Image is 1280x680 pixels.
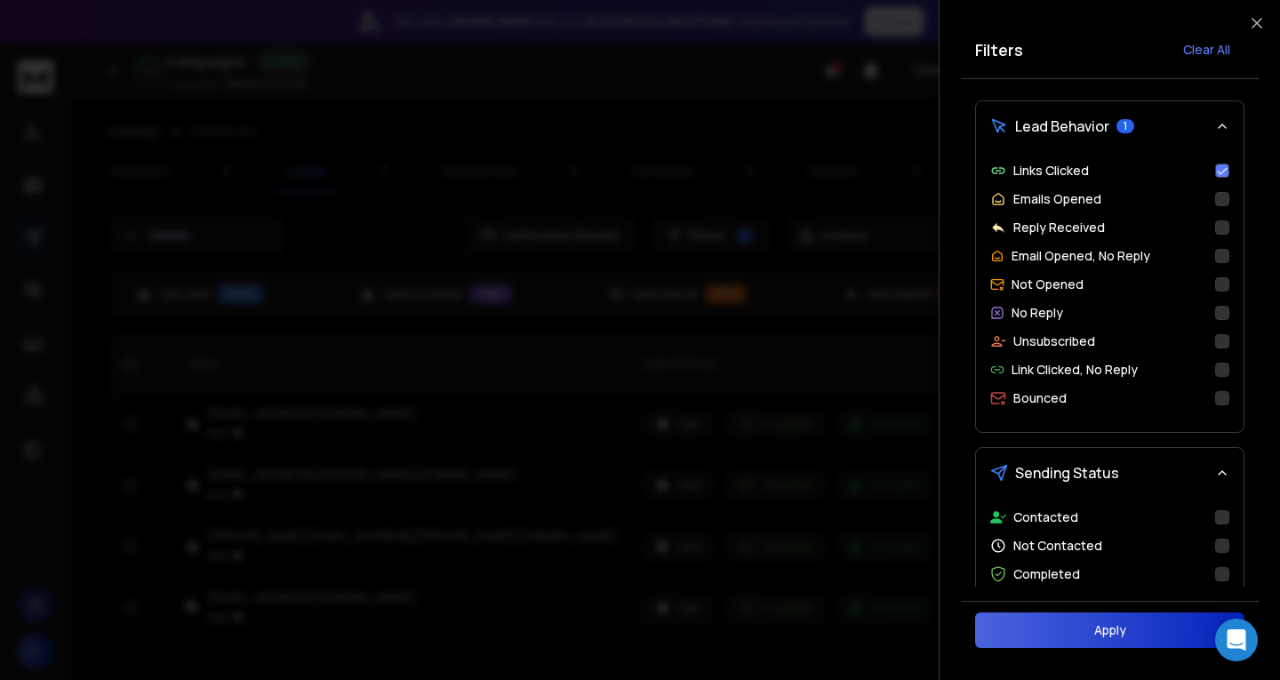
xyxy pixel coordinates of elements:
[1013,332,1095,350] p: Unsubscribed
[1169,32,1244,68] button: Clear All
[1013,219,1105,236] p: Reply Received
[975,612,1244,648] button: Apply
[1116,119,1134,133] span: 1
[976,448,1244,498] button: Sending Status
[975,37,1023,62] h2: Filters
[1012,247,1150,265] p: Email Opened, No Reply
[1012,361,1138,379] p: Link Clicked, No Reply
[1013,565,1080,583] p: Completed
[1015,462,1119,484] span: Sending Status
[1015,116,1109,137] span: Lead Behavior
[1013,537,1102,555] p: Not Contacted
[1013,389,1067,407] p: Bounced
[1013,508,1078,526] p: Contacted
[1012,304,1063,322] p: No Reply
[976,151,1244,432] div: Lead Behavior1
[976,101,1244,151] button: Lead Behavior1
[1013,190,1101,208] p: Emails Opened
[1012,276,1084,293] p: Not Opened
[1215,619,1258,661] div: Open Intercom Messenger
[1013,162,1089,180] p: Links Clicked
